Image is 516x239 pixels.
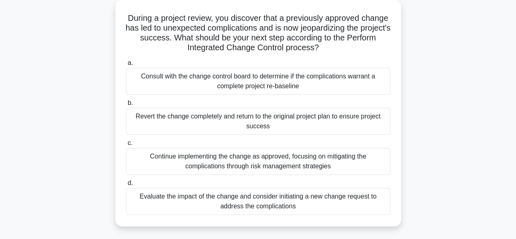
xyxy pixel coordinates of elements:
div: Consult with the change control board to determine if the complications warrant a complete projec... [126,68,390,95]
span: b. [128,99,133,106]
h5: During a project review, you discover that a previously approved change has led to unexpected com... [125,13,391,53]
div: Evaluate the impact of the change and consider initiating a new change request to address the com... [126,188,390,215]
span: c. [128,139,133,146]
span: d. [128,179,133,186]
div: Revert the change completely and return to the original project plan to ensure project success [126,108,390,135]
div: Continue implementing the change as approved, focusing on mitigating the complications through ri... [126,148,390,175]
span: a. [128,59,133,66]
